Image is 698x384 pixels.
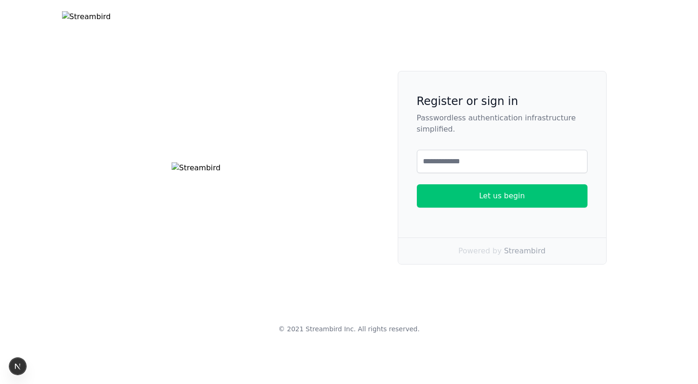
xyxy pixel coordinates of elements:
span: Streambird [504,246,546,255]
img: Streambird [172,162,221,174]
button: Let us begin [417,184,587,208]
div: Let us begin [479,190,525,202]
span: Powered by [458,246,502,255]
span: © 2021 Streambird Inc. [278,325,356,333]
span: All rights reserved. [358,325,420,333]
div: Passwordless authentication infrastructure simplified. [417,112,587,135]
img: Streambird [62,11,111,26]
nav: Global [51,11,648,26]
h2: Register or sign in [417,94,587,109]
